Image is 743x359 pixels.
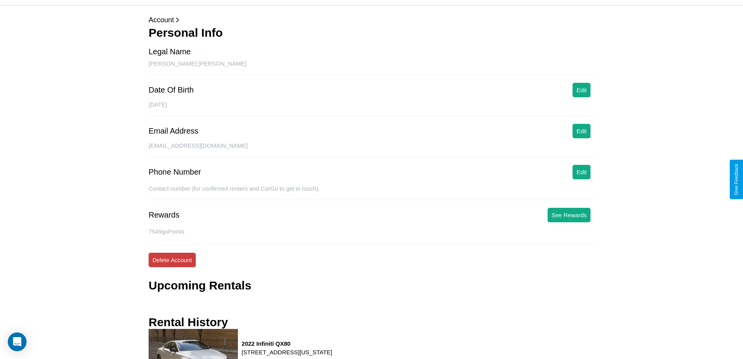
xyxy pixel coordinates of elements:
div: Give Feedback [734,164,739,195]
div: Rewards [149,211,179,220]
div: Open Intercom Messenger [8,332,27,351]
div: [PERSON_NAME] [PERSON_NAME] [149,60,594,75]
p: [STREET_ADDRESS][US_STATE] [242,347,332,357]
h3: Personal Info [149,26,594,39]
h3: 2022 Infiniti QX80 [242,340,332,347]
p: Account [149,14,594,26]
button: Edit [573,124,590,138]
div: Email Address [149,127,199,136]
h3: Upcoming Rentals [149,279,251,292]
div: Contact number (for confirmed renters and CarGo to get in touch). [149,185,594,200]
button: Delete Account [149,253,196,267]
div: [EMAIL_ADDRESS][DOMAIN_NAME] [149,142,594,157]
button: See Rewards [548,208,590,222]
div: Phone Number [149,168,201,177]
button: Edit [573,165,590,179]
div: Legal Name [149,47,191,56]
button: Edit [573,83,590,97]
h3: Rental History [149,316,228,329]
p: 7549 goPoints [149,226,594,237]
div: [DATE] [149,101,594,116]
div: Date Of Birth [149,86,194,95]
